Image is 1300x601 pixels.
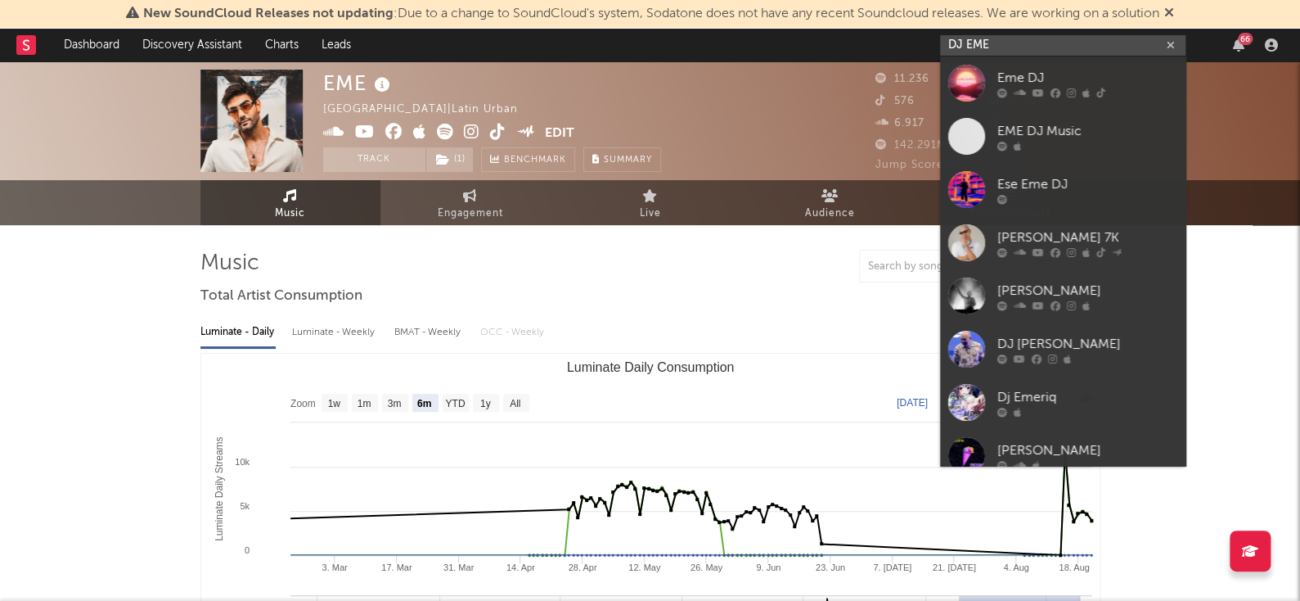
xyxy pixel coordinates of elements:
text: 1w [327,398,340,409]
a: [PERSON_NAME] [940,269,1185,323]
a: [PERSON_NAME] 7K [940,216,1185,269]
input: Search by song name or URL [860,260,1032,273]
text: 3. Mar [322,563,348,572]
a: Music [200,180,380,225]
text: 26. May [690,563,722,572]
a: [PERSON_NAME] [940,429,1185,482]
span: New SoundCloud Releases not updating [143,7,394,20]
text: 7. [DATE] [873,563,911,572]
div: DJ [PERSON_NAME] [997,334,1177,354]
span: Live [640,204,661,224]
text: 31. Mar [443,563,474,572]
a: Audience [740,180,920,225]
text: 12. May [628,563,661,572]
text: 21. [DATE] [932,563,975,572]
a: Benchmark [481,147,575,172]
a: Dashboard [52,29,131,61]
span: 142.291 Monthly Listeners [875,140,1037,151]
input: Search for artists [940,35,1185,56]
a: EME DJ Music [940,110,1185,163]
text: 1m [357,398,371,409]
span: Jump Score: 54.9 [875,160,972,170]
div: [PERSON_NAME] 7K [997,228,1177,247]
text: 23. Jun [815,563,844,572]
text: 6m [416,398,430,409]
a: Live [560,180,740,225]
span: : Due to a change to SoundCloud's system, Sodatone does not have any recent Soundcloud releases. ... [143,7,1159,20]
text: [DATE] [897,397,928,409]
text: Luminate Daily Consumption [566,360,734,374]
text: All [509,398,520,409]
text: Zoom [290,398,316,409]
text: 14. Apr [506,563,534,572]
button: 66 [1233,38,1244,52]
span: Engagement [438,204,503,224]
button: Edit [545,124,574,144]
div: [PERSON_NAME] [997,441,1177,460]
div: EME DJ Music [997,121,1177,141]
span: 11.236 [875,74,929,84]
div: Eme DJ [997,68,1177,88]
div: Ese Eme DJ [997,174,1177,194]
div: EME [323,70,394,97]
a: Leads [310,29,362,61]
button: Summary [583,147,661,172]
span: Summary [604,156,652,165]
text: 4. Aug [1003,563,1028,572]
div: [GEOGRAPHIC_DATA] | Latin Urban [323,100,537,120]
text: YTD [445,398,465,409]
div: Luminate - Weekly [292,319,378,346]
text: Luminate Daily Streams [214,436,225,540]
text: 18. Aug [1059,563,1089,572]
text: 5k [240,501,250,511]
text: 3m [387,398,401,409]
button: (1) [426,147,473,172]
a: Dj Emeriq [940,376,1185,429]
text: 10k [235,457,250,467]
a: Engagement [380,180,560,225]
span: Total Artist Consumption [200,287,362,306]
div: Dj Emeriq [997,387,1177,407]
span: 576 [875,96,915,106]
a: Charts [254,29,310,61]
a: Playlists/Charts [920,180,1100,225]
div: Luminate - Daily [200,319,276,346]
a: DJ [PERSON_NAME] [940,323,1185,376]
text: 9. Jun [756,563,780,572]
div: 66 [1238,33,1253,45]
div: [PERSON_NAME] [997,281,1177,300]
text: 1y [479,398,490,409]
span: ( 1 ) [425,147,474,172]
a: Ese Eme DJ [940,163,1185,216]
text: 0 [244,545,249,555]
span: 6.917 [875,118,924,129]
span: Audience [805,204,855,224]
text: 28. Apr [568,563,596,572]
span: Dismiss [1164,7,1174,20]
span: Benchmark [504,151,566,170]
a: Eme DJ [940,56,1185,110]
span: Music [275,204,305,224]
a: Discovery Assistant [131,29,254,61]
button: Track [323,147,425,172]
div: BMAT - Weekly [394,319,464,346]
text: 17. Mar [381,563,412,572]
